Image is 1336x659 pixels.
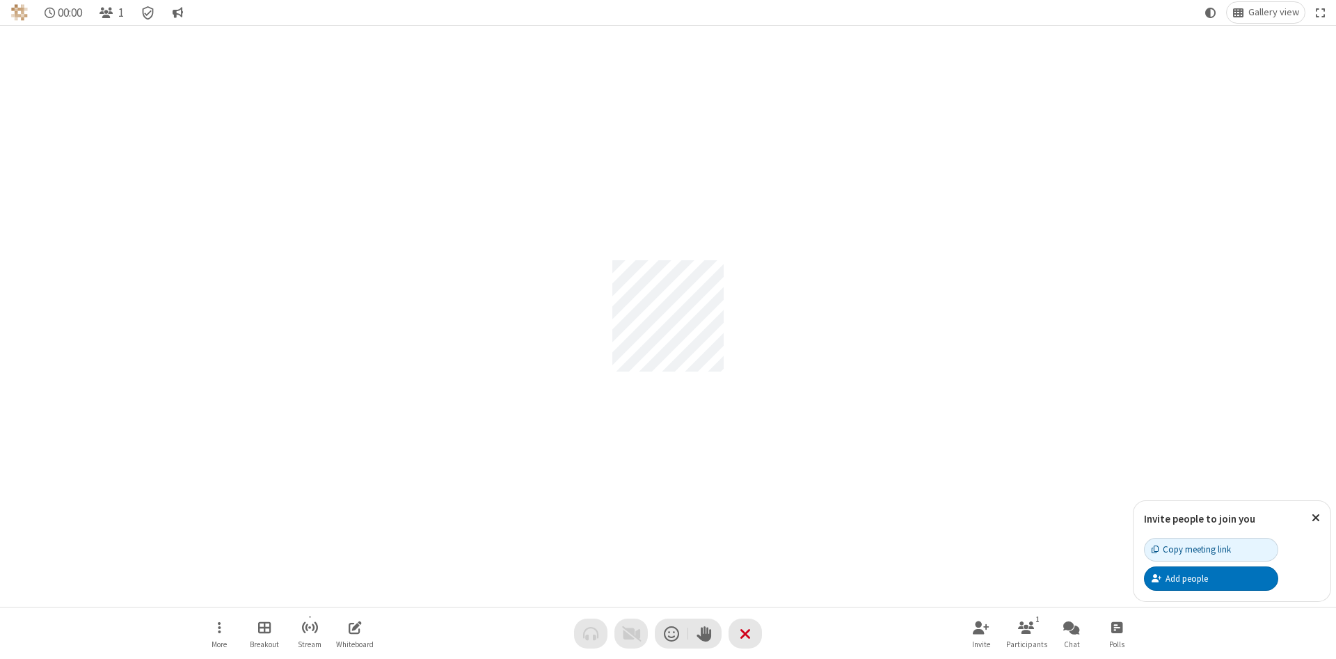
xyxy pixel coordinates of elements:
[250,640,279,649] span: Breakout
[93,2,129,23] button: Open participant list
[1032,613,1044,626] div: 1
[244,614,285,653] button: Manage Breakout Rooms
[655,619,688,649] button: Send a reaction
[1005,614,1047,653] button: Open participant list
[574,619,607,649] button: Audio problem - check your Internet connection or call by phone
[1310,2,1331,23] button: Fullscreen
[212,640,227,649] span: More
[1064,640,1080,649] span: Chat
[960,614,1002,653] button: Invite participants (Alt+I)
[1144,538,1278,562] button: Copy meeting link
[1096,614,1138,653] button: Open poll
[1144,512,1255,525] label: Invite people to join you
[289,614,331,653] button: Start streaming
[1227,2,1305,23] button: Change layout
[135,2,161,23] div: Meeting details Encryption enabled
[198,614,240,653] button: Open menu
[334,614,376,653] button: Open shared whiteboard
[1200,2,1222,23] button: Using system theme
[336,640,374,649] span: Whiteboard
[1144,566,1278,590] button: Add people
[614,619,648,649] button: Video
[118,6,124,19] span: 1
[166,2,189,23] button: Conversation
[1051,614,1092,653] button: Open chat
[58,6,82,19] span: 00:00
[1006,640,1047,649] span: Participants
[11,4,28,21] img: QA Selenium DO NOT DELETE OR CHANGE
[1109,640,1124,649] span: Polls
[688,619,722,649] button: Raise hand
[39,2,88,23] div: Timer
[1152,543,1231,556] div: Copy meeting link
[729,619,762,649] button: End or leave meeting
[1248,7,1299,18] span: Gallery view
[298,640,321,649] span: Stream
[972,640,990,649] span: Invite
[1301,501,1330,535] button: Close popover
